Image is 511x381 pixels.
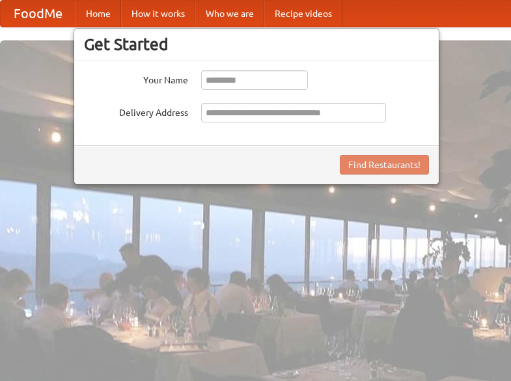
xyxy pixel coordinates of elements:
[195,1,264,27] a: Who we are
[76,1,121,27] a: Home
[121,1,195,27] a: How it works
[84,103,188,119] label: Delivery Address
[264,1,342,27] a: Recipe videos
[84,70,188,87] label: Your Name
[84,35,429,54] h3: Get Started
[340,155,429,175] button: Find Restaurants!
[1,1,76,27] a: FoodMe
